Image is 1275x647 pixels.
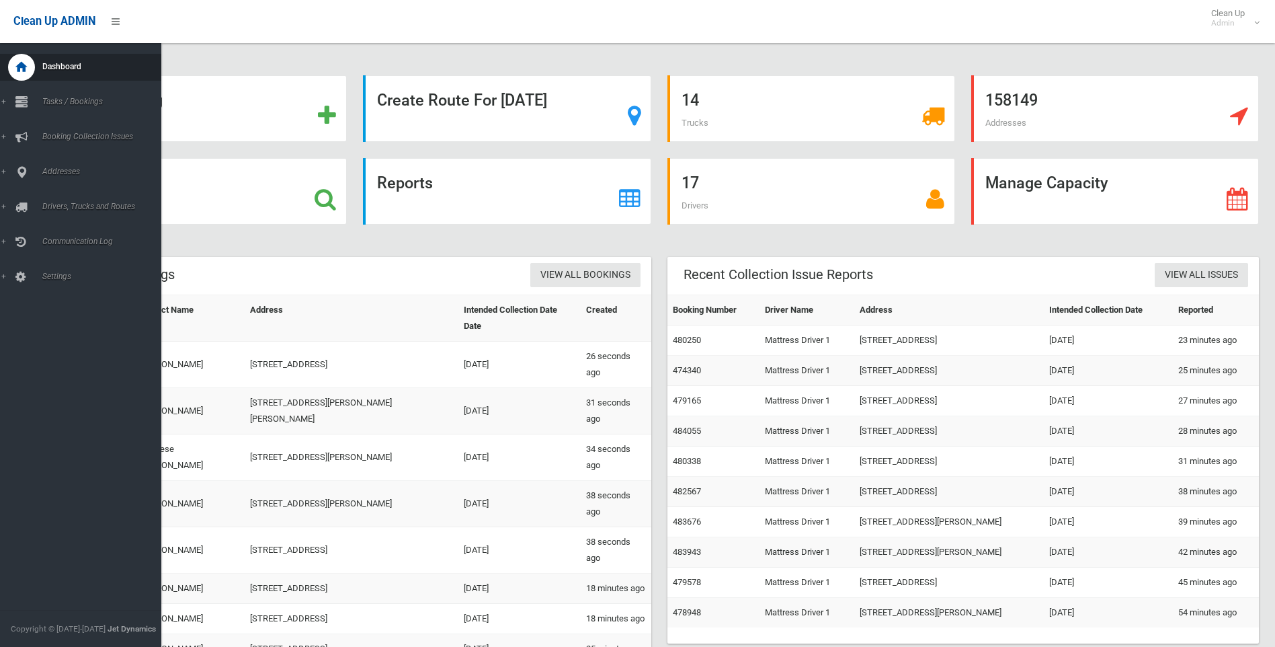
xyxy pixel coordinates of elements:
[245,604,458,634] td: [STREET_ADDRESS]
[38,202,171,211] span: Drivers, Trucks and Routes
[854,447,1044,477] td: [STREET_ADDRESS]
[38,62,171,71] span: Dashboard
[1173,356,1259,386] td: 25 minutes ago
[854,326,1044,356] td: [STREET_ADDRESS]
[245,574,458,604] td: [STREET_ADDRESS]
[667,75,955,142] a: 14 Trucks
[673,456,701,466] a: 480338
[673,426,701,436] a: 484055
[245,527,458,574] td: [STREET_ADDRESS]
[1173,477,1259,507] td: 38 minutes ago
[971,158,1259,225] a: Manage Capacity
[759,386,854,416] td: Mattress Driver 1
[59,75,347,142] a: Add Booking
[245,342,458,388] td: [STREET_ADDRESS]
[458,388,580,434] td: [DATE]
[245,388,458,434] td: [STREET_ADDRESS][PERSON_NAME][PERSON_NAME]
[673,547,701,557] a: 483943
[854,386,1044,416] td: [STREET_ADDRESS]
[673,577,701,587] a: 479578
[13,15,95,28] span: Clean Up ADMIN
[581,434,651,481] td: 34 seconds ago
[667,262,889,288] header: Recent Collection Issue Reports
[854,507,1044,537] td: [STREET_ADDRESS][PERSON_NAME]
[1173,447,1259,477] td: 31 minutes ago
[759,447,854,477] td: Mattress Driver 1
[759,295,854,326] th: Driver Name
[985,118,1026,128] span: Addresses
[581,295,651,342] th: Created
[363,158,651,225] a: Reports
[38,237,171,246] span: Communication Log
[673,395,701,406] a: 479165
[682,174,699,192] strong: 17
[133,574,245,604] td: [PERSON_NAME]
[1044,507,1173,537] td: [DATE]
[377,174,433,192] strong: Reports
[133,527,245,574] td: [PERSON_NAME]
[985,91,1038,110] strong: 158149
[759,416,854,447] td: Mattress Driver 1
[1155,263,1248,288] a: View All Issues
[245,295,458,342] th: Address
[1044,477,1173,507] td: [DATE]
[854,356,1044,386] td: [STREET_ADDRESS]
[1173,416,1259,447] td: 28 minutes ago
[854,568,1044,598] td: [STREET_ADDRESS]
[581,604,651,634] td: 18 minutes ago
[245,434,458,481] td: [STREET_ADDRESS][PERSON_NAME]
[530,263,641,288] a: View All Bookings
[854,295,1044,326] th: Address
[1044,295,1173,326] th: Intended Collection Date
[854,416,1044,447] td: [STREET_ADDRESS]
[581,342,651,388] td: 26 seconds ago
[133,295,245,342] th: Contact Name
[363,75,651,142] a: Create Route For [DATE]
[133,481,245,527] td: [PERSON_NAME]
[682,91,699,110] strong: 14
[682,200,708,211] span: Drivers
[458,342,580,388] td: [DATE]
[581,388,651,434] td: 31 seconds ago
[1044,416,1173,447] td: [DATE]
[759,326,854,356] td: Mattress Driver 1
[1044,356,1173,386] td: [DATE]
[1204,8,1258,28] span: Clean Up
[854,598,1044,628] td: [STREET_ADDRESS][PERSON_NAME]
[458,574,580,604] td: [DATE]
[377,91,547,110] strong: Create Route For [DATE]
[1173,598,1259,628] td: 54 minutes ago
[985,174,1108,192] strong: Manage Capacity
[673,607,701,617] a: 478948
[1044,447,1173,477] td: [DATE]
[1044,598,1173,628] td: [DATE]
[1173,295,1259,326] th: Reported
[673,517,701,527] a: 483676
[581,574,651,604] td: 18 minutes ago
[133,388,245,434] td: [PERSON_NAME]
[458,295,580,342] th: Intended Collection Date Date
[667,158,955,225] a: 17 Drivers
[1044,537,1173,568] td: [DATE]
[1173,568,1259,598] td: 45 minutes ago
[59,158,347,225] a: Search
[38,167,171,176] span: Addresses
[108,624,156,634] strong: Jet Dynamics
[581,527,651,574] td: 38 seconds ago
[759,568,854,598] td: Mattress Driver 1
[759,356,854,386] td: Mattress Driver 1
[1173,386,1259,416] td: 27 minutes ago
[38,132,171,141] span: Booking Collection Issues
[133,434,245,481] td: Kandiese [PERSON_NAME]
[759,598,854,628] td: Mattress Driver 1
[854,477,1044,507] td: [STREET_ADDRESS]
[1044,326,1173,356] td: [DATE]
[971,75,1259,142] a: 158149 Addresses
[38,97,171,106] span: Tasks / Bookings
[1173,507,1259,537] td: 39 minutes ago
[673,365,701,375] a: 474340
[133,604,245,634] td: [PERSON_NAME]
[759,507,854,537] td: Mattress Driver 1
[133,342,245,388] td: [PERSON_NAME]
[854,537,1044,568] td: [STREET_ADDRESS][PERSON_NAME]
